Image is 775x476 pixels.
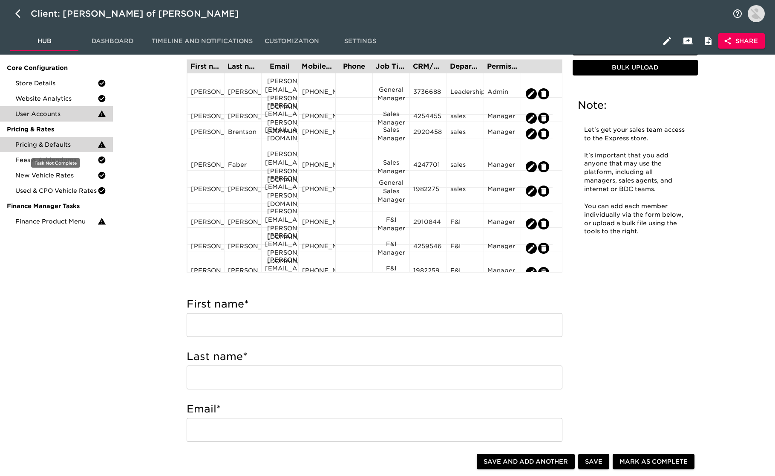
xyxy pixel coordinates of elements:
div: [PHONE_NUMBER] [302,242,332,255]
div: [PERSON_NAME] [191,218,221,230]
div: Sales Manager [376,158,406,175]
span: Store Details [15,79,98,87]
span: Fees & Addendums [15,156,98,164]
div: [PHONE_NUMBER] [302,160,332,173]
div: 2920458 [413,128,443,140]
div: [PERSON_NAME][EMAIL_ADDRESS][PERSON_NAME][DOMAIN_NAME] [265,174,295,208]
span: Timeline and Notifications [152,36,253,46]
div: [PERSON_NAME][EMAIL_ADDRESS][PERSON_NAME][DOMAIN_NAME] [265,207,295,241]
div: [PERSON_NAME][EMAIL_ADDRESS][PERSON_NAME][DOMAIN_NAME] [265,77,295,111]
div: [PHONE_NUMBER] [302,218,332,230]
div: [PERSON_NAME][EMAIL_ADDRESS][PERSON_NAME][DOMAIN_NAME] [265,150,295,184]
span: New Vehicle Rates [15,171,98,180]
div: 2910844 [413,218,443,230]
span: User Accounts [15,110,98,118]
button: edit [538,161,549,172]
img: Profile [748,5,765,22]
div: [PERSON_NAME] [191,266,221,279]
div: Manager [487,218,517,230]
span: Core Configuration [7,64,106,72]
div: F&I Manager [376,264,406,281]
button: Internal Notes and Comments [698,31,718,51]
h5: Last name [187,350,562,363]
button: edit [538,267,549,278]
button: Bulk Upload [573,60,698,75]
div: [PERSON_NAME] [228,185,258,197]
button: edit [526,113,537,124]
button: edit [538,128,549,139]
div: [PERSON_NAME] [191,128,221,140]
div: Phone [339,63,369,70]
div: CRM/User ID [413,63,443,70]
div: Job Title [376,63,406,70]
div: Department [450,63,480,70]
h5: Note: [578,99,693,112]
button: edit [538,243,549,254]
div: Mobile Phone [302,63,332,70]
span: Hub [15,36,73,46]
div: Manager [487,160,517,173]
div: Last name [228,63,258,70]
div: [PERSON_NAME] [191,160,221,173]
button: edit [526,218,537,229]
button: edit [526,88,537,99]
div: [EMAIL_ADDRESS][DOMAIN_NAME] [265,125,295,142]
div: F&I Manager [376,240,406,257]
div: sales [450,112,480,125]
button: Save and Add Another [477,454,575,470]
button: edit [526,161,537,172]
div: Permission Set [487,63,517,70]
div: [PHONE_NUMBER] [302,266,332,279]
div: Client: [PERSON_NAME] of [PERSON_NAME] [31,7,251,20]
div: [PERSON_NAME][EMAIL_ADDRESS][PERSON_NAME][DOMAIN_NAME] [265,101,295,135]
div: [PHONE_NUMBER] [302,112,332,125]
button: edit [526,186,537,197]
div: Sales Manager [376,125,406,142]
div: [PERSON_NAME] [191,112,221,125]
span: Settings [331,36,389,46]
button: notifications [727,3,748,24]
div: [PERSON_NAME] [191,185,221,197]
div: 1982275 [413,185,443,197]
div: sales [450,160,480,173]
button: Edit Hub [657,31,677,51]
span: Used & CPO Vehicle Rates [15,186,98,195]
button: edit [526,243,537,254]
div: 4254455 [413,112,443,125]
p: You can add each member individually via the form below, or upload a bulk file using the tools to... [584,202,686,236]
div: [PHONE_NUMBER] [302,87,332,100]
button: Mark as Complete [613,454,694,470]
span: Finance Manager Tasks [7,202,106,210]
button: edit [538,113,549,124]
div: [PERSON_NAME] [228,218,258,230]
button: edit [538,218,549,229]
span: Save and Add Another [484,456,568,467]
div: Manager [487,242,517,255]
div: [PERSON_NAME][EMAIL_ADDRESS][PERSON_NAME][DOMAIN_NAME] [265,255,295,290]
div: sales [450,128,480,140]
div: [PHONE_NUMBER] [302,185,332,197]
p: It's important that you add anyone that may use the platform, including all managers, sales agent... [584,151,686,194]
div: Manager [487,128,517,140]
button: edit [538,88,549,99]
span: Share [725,36,758,46]
div: General Sales Manager [376,178,406,204]
div: [PERSON_NAME] [228,242,258,255]
div: Sales Manager [376,110,406,127]
span: Website Analytics [15,94,98,103]
div: Manager [487,112,517,125]
div: Email [265,63,295,70]
span: Customization [263,36,321,46]
div: 4259546 [413,242,443,255]
div: [PERSON_NAME][EMAIL_ADDRESS][PERSON_NAME][DOMAIN_NAME] [265,231,295,265]
div: sales [450,185,480,197]
button: edit [526,128,537,139]
button: Save [578,454,609,470]
div: Admin [487,87,517,100]
div: Faber [228,160,258,173]
button: edit [526,267,537,278]
div: Manager [487,185,517,197]
div: Manager [487,266,517,279]
div: [PHONE_NUMBER] [302,128,332,140]
button: Share [718,33,765,49]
